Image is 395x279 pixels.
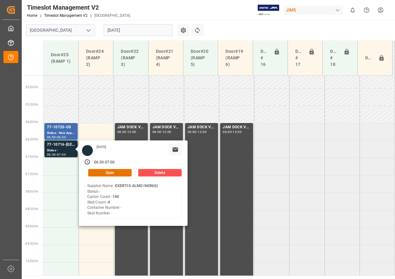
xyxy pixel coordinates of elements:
[56,136,57,139] div: -
[162,130,171,133] div: 12:00
[27,13,37,18] a: Home
[25,242,38,245] span: 09:30 Hr
[47,148,75,153] div: Status -
[44,13,88,18] a: Timeslot Management V2
[112,194,119,199] b: 140
[328,46,341,70] div: Doors # 18
[57,153,66,156] div: 07:00
[84,25,93,35] button: open menu
[117,130,126,133] div: 06:00
[84,46,108,70] div: Door#24 (RAMP 2)
[25,103,38,106] span: 05:30 Hr
[127,130,136,133] div: 12:00
[25,190,38,193] span: 08:00 Hr
[105,160,115,165] div: 07:00
[188,46,213,70] div: Door#20 (RAMP 5)
[346,3,360,17] button: show 0 new notifications
[47,130,75,136] div: Status - New Appointment
[115,184,158,188] b: EXERTIS ALMO INON(6)
[25,138,38,141] span: 06:30 Hr
[25,120,38,124] span: 06:00 Hr
[56,153,57,156] div: -
[94,160,104,165] div: 06:30
[197,130,197,133] div: -
[47,124,75,130] div: 77-10720-US
[87,183,158,216] div: Supplier Name - Status - Carton Count - Skid Count - Container Number - Seal Number -
[94,145,109,149] div: [DATE]
[152,124,180,130] div: JAM DOCK VOLUME CONTROL
[188,130,197,133] div: 06:00
[88,169,132,176] button: Open
[223,124,251,130] div: JAM DOCK VOLUME CONTROL
[48,49,73,67] div: Door#25 (RAMP 1)
[223,130,232,133] div: 06:00
[25,259,38,263] span: 10:00 Hr
[117,124,145,130] div: JAM DOCK VOLUME CONTROL
[258,46,271,70] div: Doors # 16
[104,24,173,36] input: DD-MM-YYYY
[363,52,376,64] div: Door#23
[118,46,143,70] div: Door#22 (RAMP 3)
[284,6,343,15] div: JIMS
[197,130,207,133] div: 12:00
[57,136,66,139] div: 06:30
[138,169,182,176] button: Delete
[47,142,75,148] div: 77-10716-[GEOGRAPHIC_DATA]
[161,130,162,133] div: -
[25,85,38,89] span: 05:00 Hr
[27,3,130,12] div: Timeslot Management V2
[47,153,56,156] div: 06:30
[258,5,279,16] img: Exertis%20JAM%20-%20Email%20Logo.jpg_1722504956.jpg
[26,24,95,36] input: Type to search/select
[293,46,306,70] div: Doors # 17
[152,130,161,133] div: 06:00
[25,155,38,158] span: 07:00 Hr
[223,46,247,70] div: Door#19 (RAMP 6)
[108,200,110,204] b: 4
[284,4,346,16] button: JIMS
[25,172,38,176] span: 07:30 Hr
[25,225,38,228] span: 09:00 Hr
[47,136,56,139] div: 06:00
[188,124,216,130] div: JAM DOCK VOLUME CONTROL
[233,130,242,133] div: 12:00
[25,207,38,211] span: 08:30 Hr
[232,130,233,133] div: -
[153,46,178,70] div: Door#21 (RAMP 4)
[104,160,105,165] div: -
[360,3,374,17] button: Help Center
